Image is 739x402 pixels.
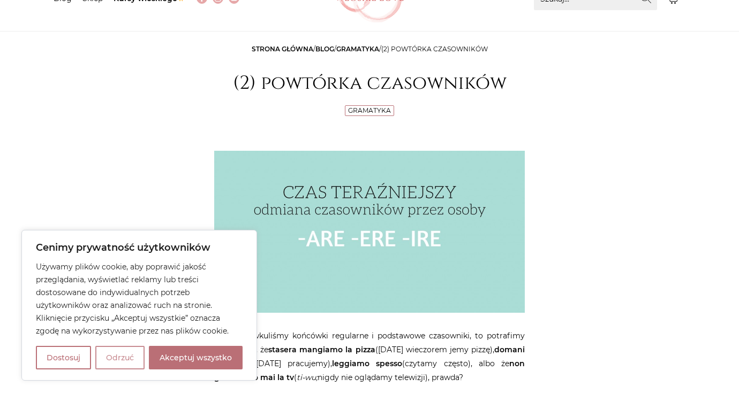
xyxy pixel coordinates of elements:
[315,45,334,53] a: Blog
[332,359,402,368] strong: leggiamo spesso
[95,346,145,369] button: Odrzuć
[336,45,379,53] a: Gramatyka
[149,346,243,369] button: Akceptuj wszystko
[252,45,488,53] span: / / /
[252,45,313,53] a: Strona główna
[268,345,375,354] strong: stasera mangiamo la pizza
[36,260,243,337] p: Używamy plików cookie, aby poprawić jakość przeglądania, wyświetlać reklamy lub treści dostosowan...
[36,346,91,369] button: Dostosuj
[381,45,488,53] span: (2) powtórka czasowników
[36,241,243,254] p: Cenimy prywatność użytkowników
[214,72,525,95] h1: (2) powtórka czasowników
[214,329,525,384] p: Jeżeli już wkuliśmy końcówki regularne i podstawowe czasowniki, to potrafimy powiedzieć, że ([DAT...
[348,106,391,114] a: Gramatyka
[297,373,318,382] em: ti-wu;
